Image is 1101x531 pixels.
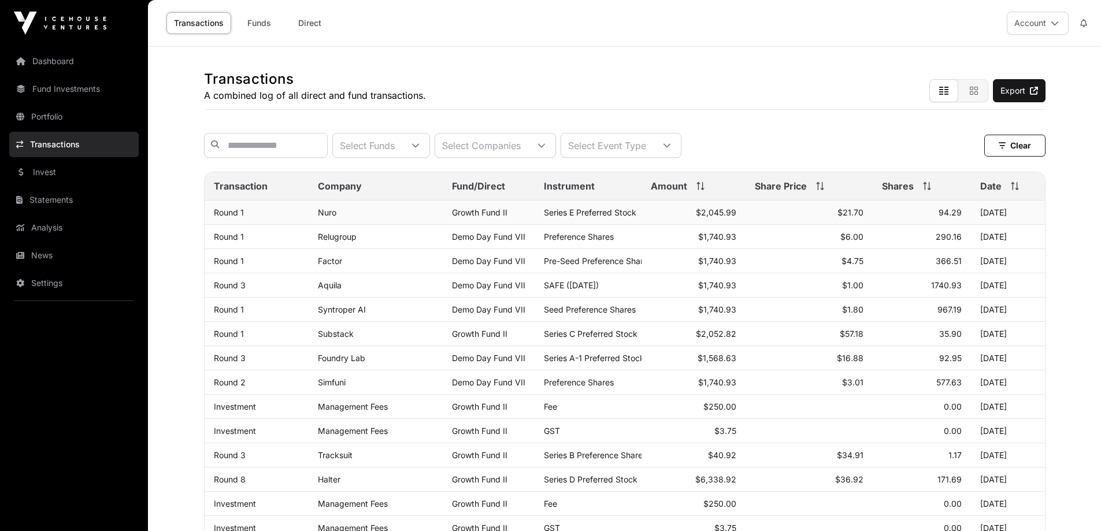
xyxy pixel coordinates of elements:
span: 35.90 [939,329,962,339]
span: 290.16 [936,232,962,242]
a: Dashboard [9,49,139,74]
span: $6.00 [840,232,863,242]
a: Growth Fund II [452,499,507,508]
a: Investment [214,426,256,436]
a: Growth Fund II [452,207,507,217]
span: Preference Shares [544,377,614,387]
td: $1,740.93 [642,225,746,249]
td: [DATE] [971,225,1045,249]
a: Simfuni [318,377,346,387]
td: [DATE] [971,370,1045,395]
a: Transactions [166,12,231,34]
span: 92.95 [939,353,962,363]
span: 366.51 [936,256,962,266]
div: Select Event Type [561,133,653,157]
span: Series D Preferred Stock [544,474,637,484]
button: Clear [984,135,1046,157]
a: Tracksuit [318,450,353,460]
a: Round 1 [214,256,244,266]
span: $3.01 [842,377,863,387]
span: Fee [544,402,557,411]
span: GST [544,426,560,436]
span: Preference Shares [544,232,614,242]
td: [DATE] [971,273,1045,298]
a: Invest [9,159,139,185]
td: [DATE] [971,249,1045,273]
span: 0.00 [944,499,962,508]
td: $1,740.93 [642,249,746,273]
span: 0.00 [944,426,962,436]
iframe: Chat Widget [1043,476,1101,531]
a: Growth Fund II [452,450,507,460]
a: Analysis [9,215,139,240]
a: Halter [318,474,340,484]
a: Round 3 [214,353,246,363]
a: Round 1 [214,232,244,242]
a: Settings [9,270,139,296]
div: Select Funds [333,133,402,157]
td: [DATE] [971,419,1045,443]
td: [DATE] [971,322,1045,346]
a: Nuro [318,207,336,217]
span: Company [318,179,362,193]
p: Management Fees [318,402,433,411]
a: Round 1 [214,305,244,314]
a: Demo Day Fund VII [452,256,525,266]
a: Demo Day Fund VII [452,280,525,290]
div: Select Companies [435,133,528,157]
span: Amount [651,179,687,193]
span: 1.17 [948,450,962,460]
a: Substack [318,329,354,339]
a: Relugroup [318,232,357,242]
span: 94.29 [939,207,962,217]
a: Portfolio [9,104,139,129]
td: $2,045.99 [642,200,746,225]
td: [DATE] [971,200,1045,225]
span: $21.70 [837,207,863,217]
td: $1,740.93 [642,273,746,298]
span: Series C Preferred Stock [544,329,637,339]
span: Share Price [755,179,807,193]
td: [DATE] [971,395,1045,419]
a: Round 8 [214,474,246,484]
a: Growth Fund II [452,402,507,411]
a: Round 1 [214,207,244,217]
a: Round 1 [214,329,244,339]
span: 577.63 [936,377,962,387]
a: Growth Fund II [452,329,507,339]
td: [DATE] [971,346,1045,370]
a: Growth Fund II [452,426,507,436]
td: $6,338.92 [642,467,746,492]
td: $1,740.93 [642,298,746,322]
span: Transaction [214,179,268,193]
a: Foundry Lab [318,353,365,363]
span: $57.18 [840,329,863,339]
a: Statements [9,187,139,213]
span: $36.92 [835,474,863,484]
span: $1.00 [842,280,863,290]
span: Series B Preference Shares [544,450,647,460]
span: Instrument [544,179,595,193]
a: Round 2 [214,377,246,387]
td: $3.75 [642,419,746,443]
a: Round 3 [214,280,246,290]
a: News [9,243,139,268]
span: Fund/Direct [452,179,505,193]
p: A combined log of all direct and fund transactions. [204,88,426,102]
td: [DATE] [971,492,1045,516]
a: Demo Day Fund VII [452,232,525,242]
span: $34.91 [837,450,863,460]
td: $2,052.82 [642,322,746,346]
span: 0.00 [944,402,962,411]
td: [DATE] [971,298,1045,322]
td: [DATE] [971,467,1045,492]
span: $1.80 [842,305,863,314]
a: Aquila [318,280,342,290]
a: Investment [214,499,256,508]
td: [DATE] [971,443,1045,467]
span: 171.69 [937,474,962,484]
span: $4.75 [841,256,863,266]
td: $250.00 [642,492,746,516]
span: 967.19 [937,305,962,314]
